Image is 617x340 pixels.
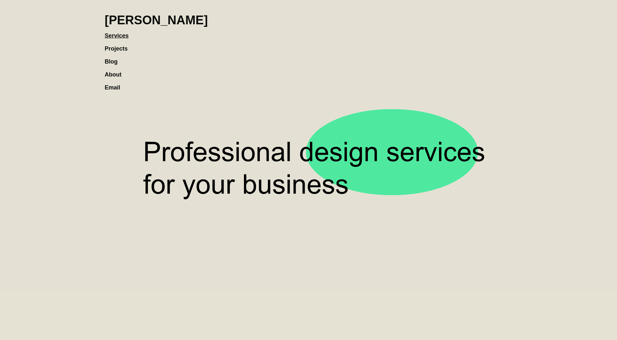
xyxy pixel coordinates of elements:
[105,39,134,52] a: Projects
[105,78,127,91] a: Email
[137,316,480,322] p: ‍
[137,297,480,303] p: ‍
[137,326,480,332] p: ‍
[105,6,208,27] a: home
[105,26,135,39] a: Services
[105,65,128,78] a: About
[137,306,480,313] p: ‍
[105,52,124,65] a: Blog
[105,13,208,27] h1: [PERSON_NAME]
